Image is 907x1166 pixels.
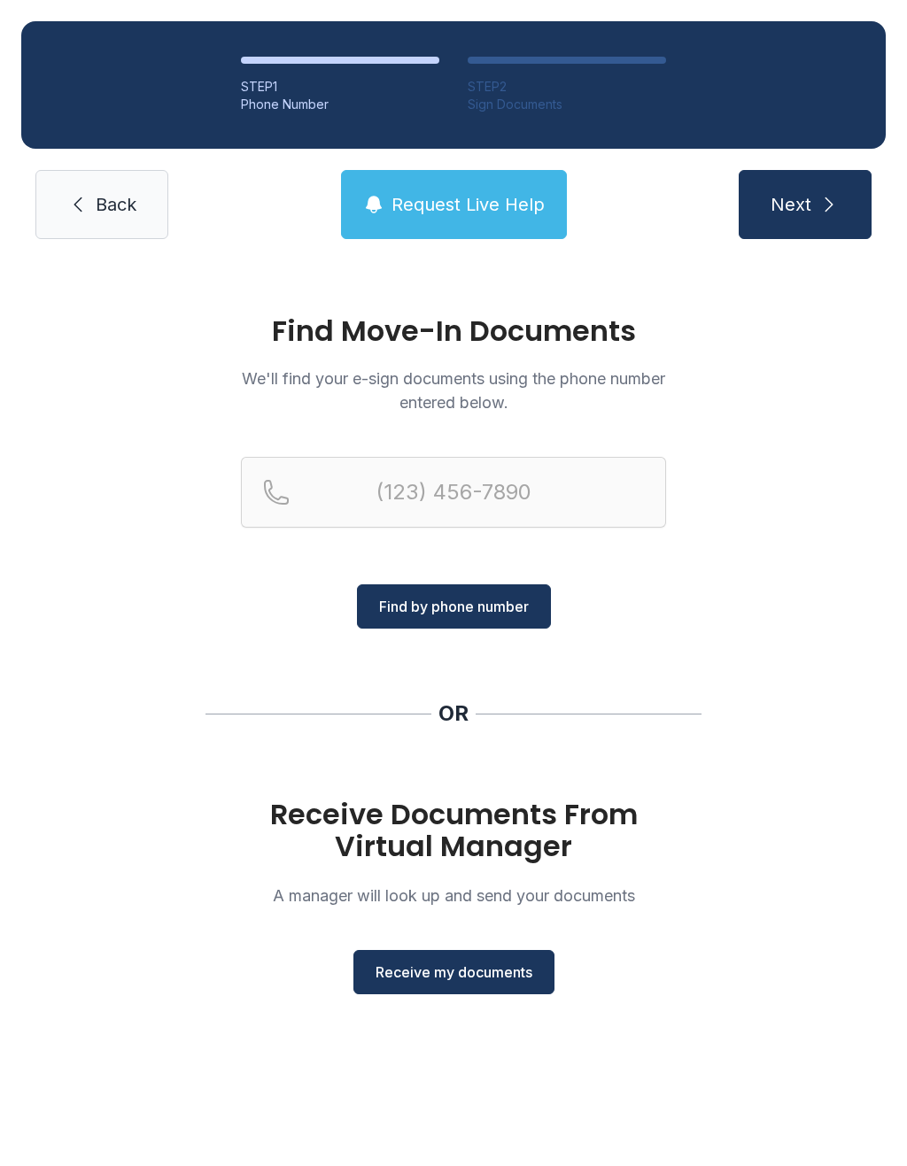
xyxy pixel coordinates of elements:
h1: Receive Documents From Virtual Manager [241,799,666,862]
div: OR [438,699,469,728]
h1: Find Move-In Documents [241,317,666,345]
div: STEP 2 [468,78,666,96]
input: Reservation phone number [241,457,666,528]
div: Sign Documents [468,96,666,113]
span: Next [771,192,811,217]
span: Receive my documents [376,961,532,983]
span: Back [96,192,136,217]
span: Find by phone number [379,596,529,617]
div: Phone Number [241,96,439,113]
div: STEP 1 [241,78,439,96]
p: We'll find your e-sign documents using the phone number entered below. [241,367,666,414]
span: Request Live Help [391,192,545,217]
p: A manager will look up and send your documents [241,884,666,907]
